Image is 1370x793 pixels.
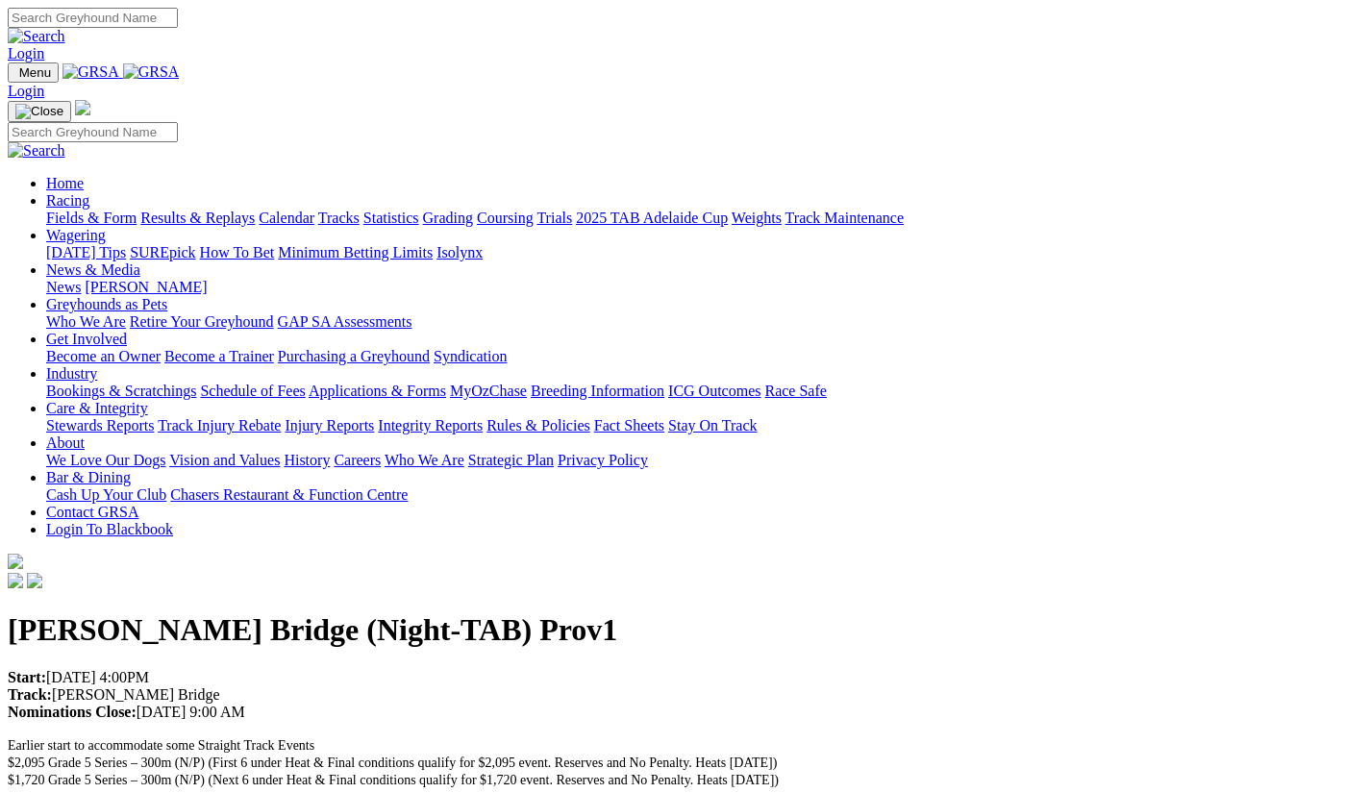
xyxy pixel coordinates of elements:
a: Isolynx [436,244,483,260]
a: We Love Our Dogs [46,452,165,468]
a: Who We Are [46,313,126,330]
a: Bar & Dining [46,469,131,485]
a: Careers [334,452,381,468]
a: Racing [46,192,89,209]
img: facebook.svg [8,573,23,588]
a: News & Media [46,261,140,278]
a: How To Bet [200,244,275,260]
a: Statistics [363,210,419,226]
strong: Nominations Close: [8,704,137,720]
div: About [46,452,1362,469]
a: Login [8,83,44,99]
img: Search [8,28,65,45]
a: Applications & Forms [309,383,446,399]
a: News [46,279,81,295]
button: Toggle navigation [8,101,71,122]
a: Login [8,45,44,62]
a: Become a Trainer [164,348,274,364]
a: Tracks [318,210,360,226]
a: History [284,452,330,468]
a: Track Maintenance [785,210,904,226]
p: [DATE] 4:00PM [PERSON_NAME] Bridge [DATE] 9:00 AM [8,669,1362,721]
a: Calendar [259,210,314,226]
a: Vision and Values [169,452,280,468]
a: Syndication [434,348,507,364]
a: Cash Up Your Club [46,486,166,503]
img: GRSA [62,63,119,81]
strong: Start: [8,669,46,685]
div: Get Involved [46,348,1362,365]
a: [DATE] Tips [46,244,126,260]
a: GAP SA Assessments [278,313,412,330]
div: Wagering [46,244,1362,261]
a: Minimum Betting Limits [278,244,433,260]
div: Greyhounds as Pets [46,313,1362,331]
a: Who We Are [385,452,464,468]
a: Retire Your Greyhound [130,313,274,330]
a: Greyhounds as Pets [46,296,167,312]
a: Care & Integrity [46,400,148,416]
a: Get Involved [46,331,127,347]
a: ICG Outcomes [668,383,760,399]
a: 2025 TAB Adelaide Cup [576,210,728,226]
img: Search [8,142,65,160]
img: logo-grsa-white.png [75,100,90,115]
input: Search [8,8,178,28]
strong: Track: [8,686,52,703]
a: Grading [423,210,473,226]
a: Rules & Policies [486,417,590,434]
a: Injury Reports [285,417,374,434]
a: Contact GRSA [46,504,138,520]
a: Track Injury Rebate [158,417,281,434]
div: News & Media [46,279,1362,296]
a: Strategic Plan [468,452,554,468]
a: Stay On Track [668,417,757,434]
a: SUREpick [130,244,195,260]
a: Integrity Reports [378,417,483,434]
a: Breeding Information [531,383,664,399]
a: Login To Blackbook [46,521,173,537]
a: Wagering [46,227,106,243]
a: Become an Owner [46,348,161,364]
a: Coursing [477,210,534,226]
a: [PERSON_NAME] [85,279,207,295]
a: Chasers Restaurant & Function Centre [170,486,408,503]
img: Close [15,104,63,119]
div: Bar & Dining [46,486,1362,504]
img: GRSA [123,63,180,81]
a: Bookings & Scratchings [46,383,196,399]
div: Care & Integrity [46,417,1362,434]
h1: [PERSON_NAME] Bridge (Night-TAB) Prov1 [8,612,1362,648]
img: logo-grsa-white.png [8,554,23,569]
a: Results & Replays [140,210,255,226]
a: Weights [732,210,782,226]
a: Fact Sheets [594,417,664,434]
div: Industry [46,383,1362,400]
a: Stewards Reports [46,417,154,434]
a: Schedule of Fees [200,383,305,399]
a: Industry [46,365,97,382]
div: Racing [46,210,1362,227]
a: MyOzChase [450,383,527,399]
a: About [46,434,85,451]
a: Privacy Policy [558,452,648,468]
a: Trials [536,210,572,226]
a: Purchasing a Greyhound [278,348,430,364]
a: Home [46,175,84,191]
a: Race Safe [764,383,826,399]
img: twitter.svg [27,573,42,588]
input: Search [8,122,178,142]
span: Menu [19,65,51,80]
button: Toggle navigation [8,62,59,83]
a: Fields & Form [46,210,137,226]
